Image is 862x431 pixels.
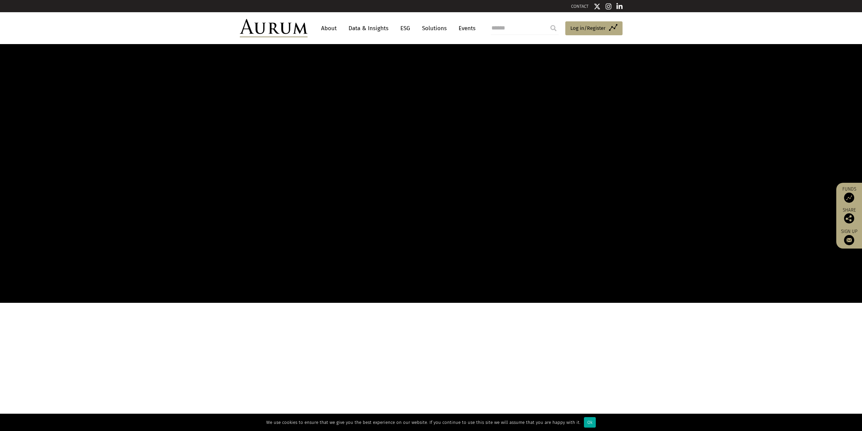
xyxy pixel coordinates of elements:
a: Events [455,22,476,35]
a: Log in/Register [565,21,623,36]
a: About [318,22,340,35]
img: Sign up to our newsletter [844,235,854,245]
img: Aurum [240,19,308,37]
a: Sign up [840,229,859,245]
img: Instagram icon [606,3,612,10]
a: CONTACT [571,4,589,9]
img: Twitter icon [594,3,601,10]
img: Linkedin icon [616,3,623,10]
img: Share this post [844,213,854,223]
a: ESG [397,22,414,35]
div: Share [840,208,859,223]
a: Data & Insights [345,22,392,35]
a: Solutions [419,22,450,35]
input: Submit [547,21,560,35]
a: Funds [840,186,859,203]
div: Ok [584,417,596,428]
span: Log in/Register [570,24,606,32]
img: Access Funds [844,193,854,203]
